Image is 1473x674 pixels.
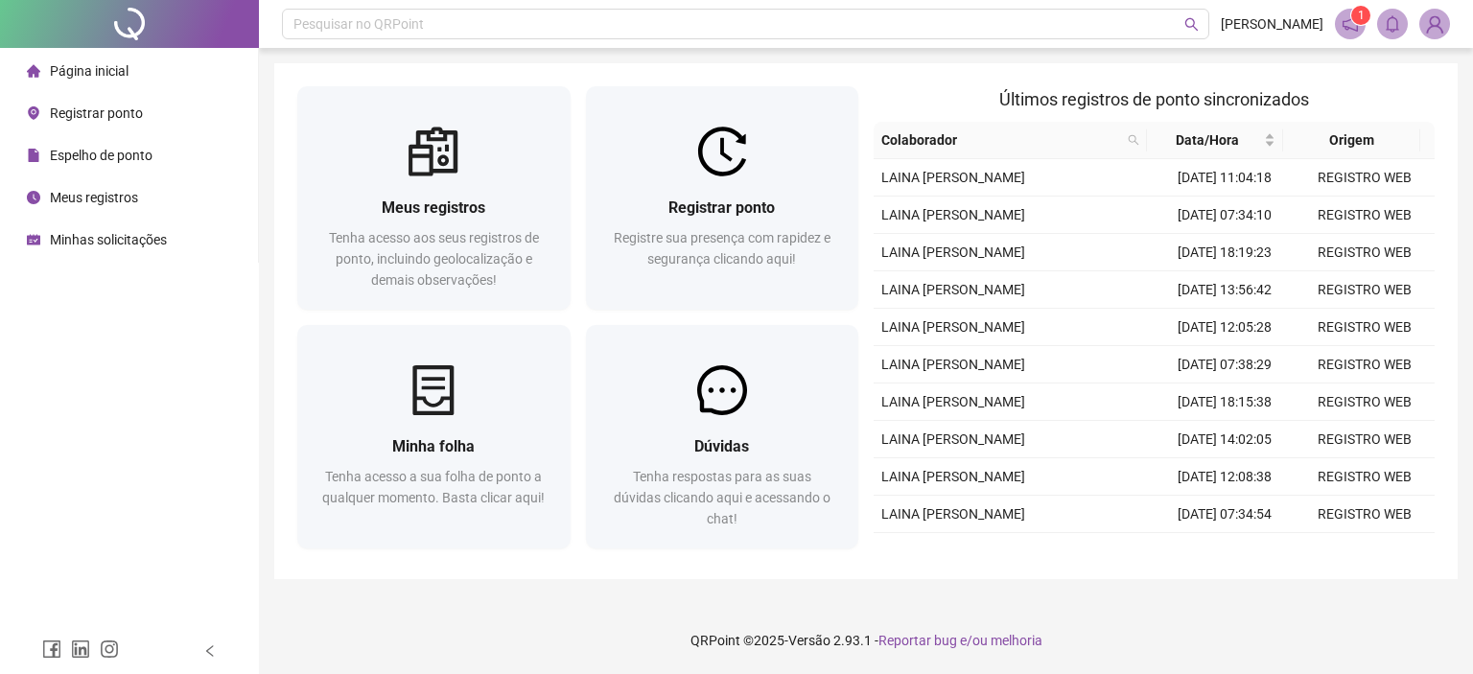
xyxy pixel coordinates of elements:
[1221,13,1323,35] span: [PERSON_NAME]
[881,244,1025,260] span: LAINA [PERSON_NAME]
[203,644,217,658] span: left
[694,437,749,455] span: Dúvidas
[1155,533,1295,570] td: [DATE] 19:13:08
[1295,346,1435,383] td: REGISTRO WEB
[1420,10,1449,38] img: 90501
[1128,134,1139,146] span: search
[50,232,167,247] span: Minhas solicitações
[297,86,571,310] a: Meus registrosTenha acesso aos seus registros de ponto, incluindo geolocalização e demais observa...
[1358,9,1365,22] span: 1
[1295,271,1435,309] td: REGISTRO WEB
[1155,197,1295,234] td: [DATE] 07:34:10
[1124,126,1143,154] span: search
[382,198,485,217] span: Meus registros
[1155,271,1295,309] td: [DATE] 13:56:42
[1295,197,1435,234] td: REGISTRO WEB
[297,325,571,548] a: Minha folhaTenha acesso a sua folha de ponto a qualquer momento. Basta clicar aqui!
[881,394,1025,409] span: LAINA [PERSON_NAME]
[1155,458,1295,496] td: [DATE] 12:08:38
[881,319,1025,335] span: LAINA [PERSON_NAME]
[1295,496,1435,533] td: REGISTRO WEB
[881,129,1120,151] span: Colaborador
[1155,129,1260,151] span: Data/Hora
[50,148,152,163] span: Espelho de ponto
[27,106,40,120] span: environment
[788,633,830,648] span: Versão
[50,63,129,79] span: Página inicial
[881,170,1025,185] span: LAINA [PERSON_NAME]
[1283,122,1419,159] th: Origem
[1184,17,1199,32] span: search
[1155,421,1295,458] td: [DATE] 14:02:05
[1342,15,1359,33] span: notification
[1155,309,1295,346] td: [DATE] 12:05:28
[1155,234,1295,271] td: [DATE] 18:19:23
[668,198,775,217] span: Registrar ponto
[71,639,90,659] span: linkedin
[1155,496,1295,533] td: [DATE] 07:34:54
[878,633,1042,648] span: Reportar bug e/ou melhoria
[42,639,61,659] span: facebook
[1295,458,1435,496] td: REGISTRO WEB
[1351,6,1370,25] sup: 1
[1295,533,1435,570] td: REGISTRO WEB
[50,190,138,205] span: Meus registros
[586,86,859,310] a: Registrar pontoRegistre sua presença com rapidez e segurança clicando aqui!
[881,282,1025,297] span: LAINA [PERSON_NAME]
[27,233,40,246] span: schedule
[881,431,1025,447] span: LAINA [PERSON_NAME]
[1384,15,1401,33] span: bell
[1147,122,1283,159] th: Data/Hora
[1295,309,1435,346] td: REGISTRO WEB
[392,437,475,455] span: Minha folha
[322,469,545,505] span: Tenha acesso a sua folha de ponto a qualquer momento. Basta clicar aqui!
[329,230,539,288] span: Tenha acesso aos seus registros de ponto, incluindo geolocalização e demais observações!
[881,207,1025,222] span: LAINA [PERSON_NAME]
[50,105,143,121] span: Registrar ponto
[100,639,119,659] span: instagram
[1295,234,1435,271] td: REGISTRO WEB
[1155,383,1295,421] td: [DATE] 18:15:38
[999,89,1309,109] span: Últimos registros de ponto sincronizados
[1155,159,1295,197] td: [DATE] 11:04:18
[1295,421,1435,458] td: REGISTRO WEB
[27,191,40,204] span: clock-circle
[614,469,830,526] span: Tenha respostas para as suas dúvidas clicando aqui e acessando o chat!
[881,506,1025,522] span: LAINA [PERSON_NAME]
[881,357,1025,372] span: LAINA [PERSON_NAME]
[586,325,859,548] a: DúvidasTenha respostas para as suas dúvidas clicando aqui e acessando o chat!
[1295,159,1435,197] td: REGISTRO WEB
[27,64,40,78] span: home
[27,149,40,162] span: file
[259,607,1473,674] footer: QRPoint © 2025 - 2.93.1 -
[1155,346,1295,383] td: [DATE] 07:38:29
[881,469,1025,484] span: LAINA [PERSON_NAME]
[614,230,830,267] span: Registre sua presença com rapidez e segurança clicando aqui!
[1295,383,1435,421] td: REGISTRO WEB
